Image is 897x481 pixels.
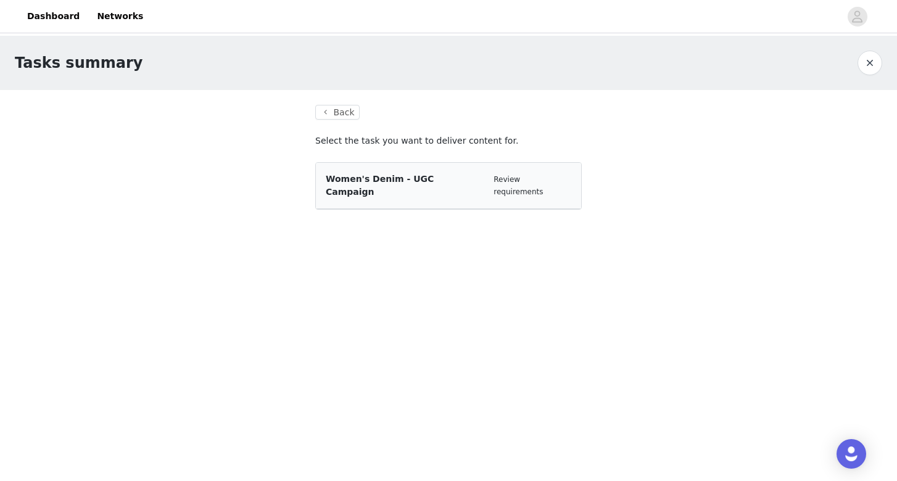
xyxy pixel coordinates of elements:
button: Back [315,105,360,120]
p: Select the task you want to deliver content for. [315,134,582,147]
span: Women's Denim - UGC Campaign [326,174,434,197]
div: avatar [851,7,863,27]
a: Review requirements [494,175,543,196]
div: Open Intercom Messenger [837,439,866,469]
a: Networks [89,2,151,30]
a: Dashboard [20,2,87,30]
h1: Tasks summary [15,52,143,74]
